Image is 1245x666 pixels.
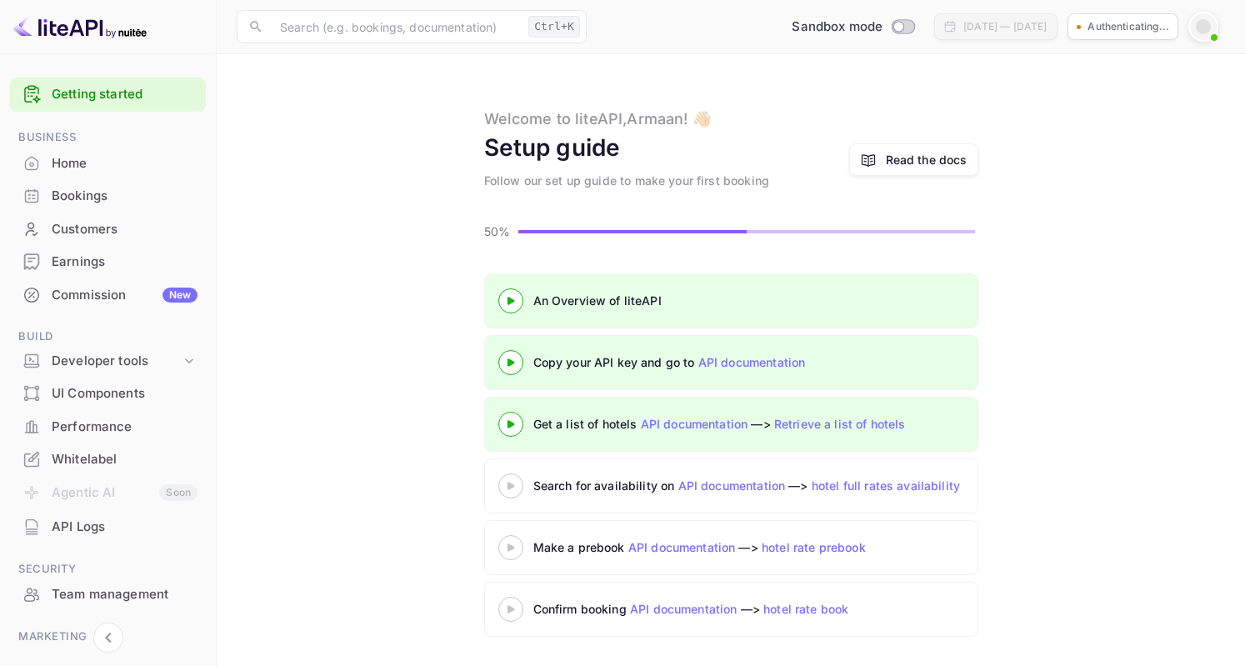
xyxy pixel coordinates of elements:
div: Switch to Production mode [785,18,921,37]
div: Bookings [10,180,206,213]
div: Setup guide [484,130,621,165]
div: Team management [52,585,197,604]
div: Getting started [10,78,206,112]
div: Bookings [52,187,197,206]
div: Copy your API key and go to [533,353,950,371]
a: Team management [10,578,206,609]
div: Get a list of hotels —> [533,415,950,433]
a: Performance [10,411,206,442]
div: UI Components [52,384,197,403]
div: Performance [10,411,206,443]
div: Earnings [52,253,197,272]
div: Confirm booking —> [533,600,950,618]
a: CommissionNew [10,279,206,310]
span: Build [10,328,206,346]
img: LiteAPI logo [13,13,147,40]
a: API documentation [628,540,736,554]
div: Follow our set up guide to make your first booking [484,172,770,189]
div: Home [10,148,206,180]
a: Read the docs [886,151,967,168]
div: Whitelabel [10,443,206,476]
a: Customers [10,213,206,244]
input: Search (e.g. bookings, documentation) [270,10,522,43]
div: Make a prebook —> [533,538,950,556]
a: Getting started [52,85,197,104]
a: Home [10,148,206,178]
a: API documentation [678,478,786,493]
p: Authenticating... [1087,19,1169,34]
a: hotel rate prebook [762,540,866,554]
div: Home [52,154,197,173]
div: Customers [10,213,206,246]
div: New [162,288,197,303]
div: Search for availability on —> [533,477,1117,494]
span: Security [10,560,206,578]
a: API documentation [698,355,806,369]
div: Developer tools [52,352,181,371]
div: Commission [52,286,197,305]
p: 50% [484,223,513,240]
div: [DATE] — [DATE] [963,19,1047,34]
div: Team management [10,578,206,611]
a: hotel full rates availability [812,478,960,493]
a: API documentation [641,417,748,431]
a: Whitelabel [10,443,206,474]
span: Marketing [10,628,206,646]
span: Business [10,128,206,147]
a: Retrieve a list of hotels [774,417,906,431]
a: API Logs [10,511,206,542]
a: UI Components [10,378,206,408]
a: Earnings [10,246,206,277]
div: Welcome to liteAPI, Armaan ! 👋🏻 [484,108,711,130]
button: Collapse navigation [93,623,123,653]
div: Customers [52,220,197,239]
div: Earnings [10,246,206,278]
div: Ctrl+K [528,16,580,38]
a: API documentation [630,602,737,616]
div: UI Components [10,378,206,410]
div: An Overview of liteAPI [533,292,950,309]
div: API Logs [52,518,197,537]
div: Developer tools [10,347,206,376]
a: Bookings [10,180,206,211]
a: hotel rate book [763,602,848,616]
span: Sandbox mode [792,18,882,37]
div: Whitelabel [52,450,197,469]
a: Read the docs [849,143,978,176]
div: Performance [52,418,197,437]
div: CommissionNew [10,279,206,312]
div: API Logs [10,511,206,543]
